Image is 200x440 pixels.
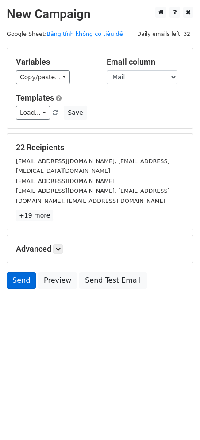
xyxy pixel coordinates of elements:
[16,93,54,102] a: Templates
[16,178,115,184] small: [EMAIL_ADDRESS][DOMAIN_NAME]
[156,397,200,440] iframe: Chat Widget
[7,31,123,37] small: Google Sheet:
[16,106,50,120] a: Load...
[156,397,200,440] div: Tiện ích trò chuyện
[16,158,169,175] small: [EMAIL_ADDRESS][DOMAIN_NAME], [EMAIL_ADDRESS][MEDICAL_DATA][DOMAIN_NAME]
[7,7,193,22] h2: New Campaign
[16,70,70,84] a: Copy/paste...
[16,57,93,67] h5: Variables
[16,210,53,221] a: +19 more
[38,272,77,289] a: Preview
[64,106,87,120] button: Save
[134,31,193,37] a: Daily emails left: 32
[16,244,184,254] h5: Advanced
[79,272,146,289] a: Send Test Email
[16,143,184,152] h5: 22 Recipients
[16,187,169,204] small: [EMAIL_ADDRESS][DOMAIN_NAME], [EMAIL_ADDRESS][DOMAIN_NAME], [EMAIL_ADDRESS][DOMAIN_NAME]
[107,57,184,67] h5: Email column
[7,272,36,289] a: Send
[46,31,123,37] a: Bảng tính không có tiêu đề
[134,29,193,39] span: Daily emails left: 32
